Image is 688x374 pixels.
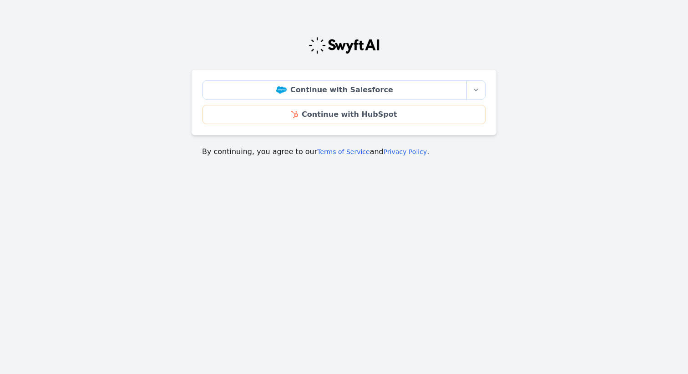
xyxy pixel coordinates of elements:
[308,36,380,55] img: Swyft Logo
[202,146,486,157] p: By continuing, you agree to our and .
[202,105,486,124] a: Continue with HubSpot
[276,86,287,94] img: Salesforce
[291,111,298,118] img: HubSpot
[202,80,467,100] a: Continue with Salesforce
[317,148,369,155] a: Terms of Service
[384,148,427,155] a: Privacy Policy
